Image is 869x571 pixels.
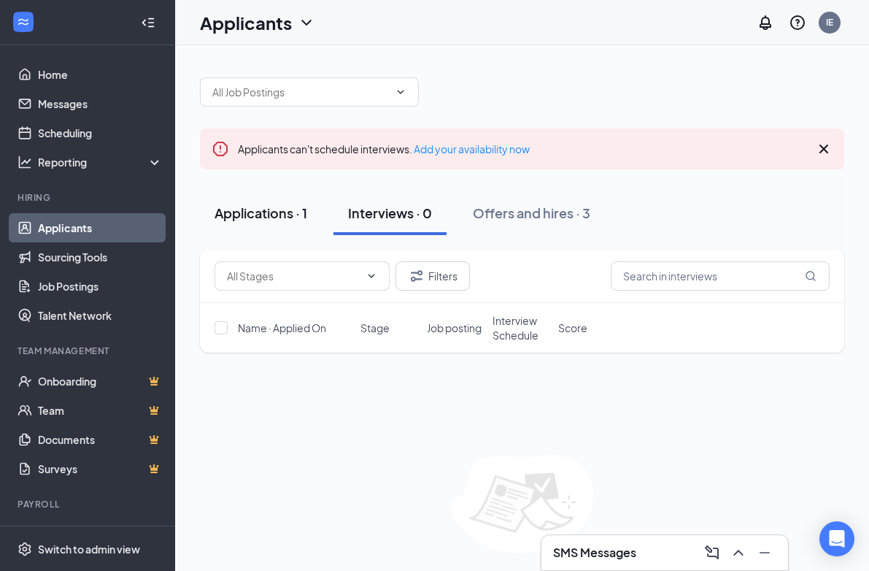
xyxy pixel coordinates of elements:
[553,545,636,561] h3: SMS Messages
[451,455,593,553] img: empty-state
[38,155,163,169] div: Reporting
[789,14,806,31] svg: QuestionInfo
[727,541,750,564] button: ChevronUp
[395,86,406,98] svg: ChevronDown
[360,321,390,335] span: Stage
[38,520,163,549] a: PayrollCrown
[408,267,425,285] svg: Filter
[815,140,833,158] svg: Cross
[757,14,774,31] svg: Notifications
[414,142,530,156] a: Add your availability now
[38,396,163,425] a: TeamCrown
[473,204,590,222] div: Offers and hires · 3
[38,242,163,272] a: Sourcing Tools
[38,118,163,147] a: Scheduling
[38,60,163,89] a: Home
[212,84,389,100] input: All Job Postings
[366,270,377,282] svg: ChevronDown
[38,425,163,454] a: DocumentsCrown
[200,10,292,35] h1: Applicants
[18,498,160,510] div: Payroll
[700,541,724,564] button: ComposeMessage
[611,261,830,291] input: Search in interviews
[703,544,721,562] svg: ComposeMessage
[18,191,160,204] div: Hiring
[18,155,32,169] svg: Analysis
[730,544,747,562] svg: ChevronUp
[38,301,163,330] a: Talent Network
[805,270,816,282] svg: MagnifyingGlass
[238,142,530,156] span: Applicants can't schedule interviews.
[756,544,773,562] svg: Minimize
[18,345,160,357] div: Team Management
[38,542,140,556] div: Switch to admin view
[753,541,776,564] button: Minimize
[212,140,229,158] svg: Error
[141,15,155,30] svg: Collapse
[38,454,163,483] a: SurveysCrown
[348,204,432,222] div: Interviews · 0
[215,204,307,222] div: Applications · 1
[558,321,587,335] span: Score
[16,15,31,29] svg: WorkstreamLogo
[826,16,833,28] div: IE
[298,14,315,31] svg: ChevronDown
[38,272,163,301] a: Job Postings
[38,89,163,118] a: Messages
[238,321,326,335] span: Name · Applied On
[38,367,163,396] a: OnboardingCrown
[427,321,482,335] span: Job posting
[819,521,854,556] div: Open Intercom Messenger
[395,261,470,291] button: Filter Filters
[493,313,549,342] span: Interview Schedule
[18,542,32,556] svg: Settings
[38,213,163,242] a: Applicants
[227,268,360,284] input: All Stages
